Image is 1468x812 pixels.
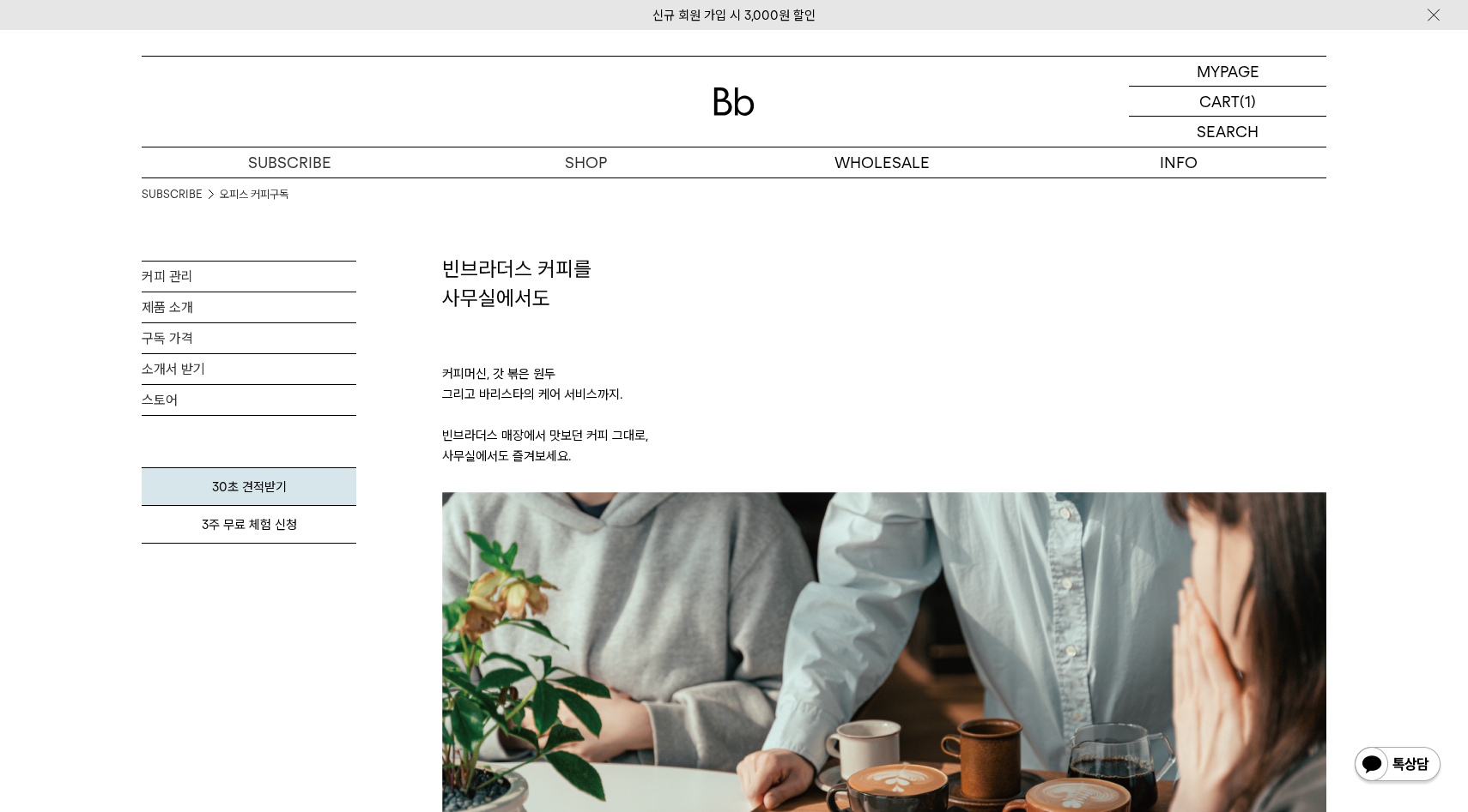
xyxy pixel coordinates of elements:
a: MYPAGE [1129,57,1326,87]
a: SUBSCRIBE [142,147,438,177]
p: CART [1199,87,1240,116]
a: 스토어 [142,385,356,415]
a: 제품 소개 [142,292,356,322]
a: 오피스 커피구독 [220,186,288,203]
a: SUBSCRIBE [142,186,203,203]
h2: 빈브라더스 커피를 사무실에서도 [442,255,1326,312]
img: 카카오톡 채널 1:1 채팅 버튼 [1353,745,1442,786]
p: INFO [1030,147,1326,177]
a: 소개서 받기 [142,354,356,384]
a: CART (1) [1129,87,1326,117]
a: 커피 관리 [142,262,356,292]
img: 로고 [713,87,755,116]
a: 신규 회원 가입 시 3,000원 할인 [652,8,816,23]
p: MYPAGE [1197,57,1259,86]
p: SEARCH [1197,117,1259,147]
a: 구독 가격 [142,323,356,353]
a: SHOP [438,147,734,177]
p: 커피머신, 갓 볶은 원두 그리고 바리스타의 케어 서비스까지. 빈브라더스 매장에서 맛보던 커피 그대로, 사무실에서도 즐겨보세요. [442,312,1326,492]
a: 3주 무료 체험 신청 [142,506,356,544]
a: 30초 견적받기 [142,467,356,506]
p: WHOLESALE [734,147,1030,177]
p: (1) [1240,87,1256,116]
